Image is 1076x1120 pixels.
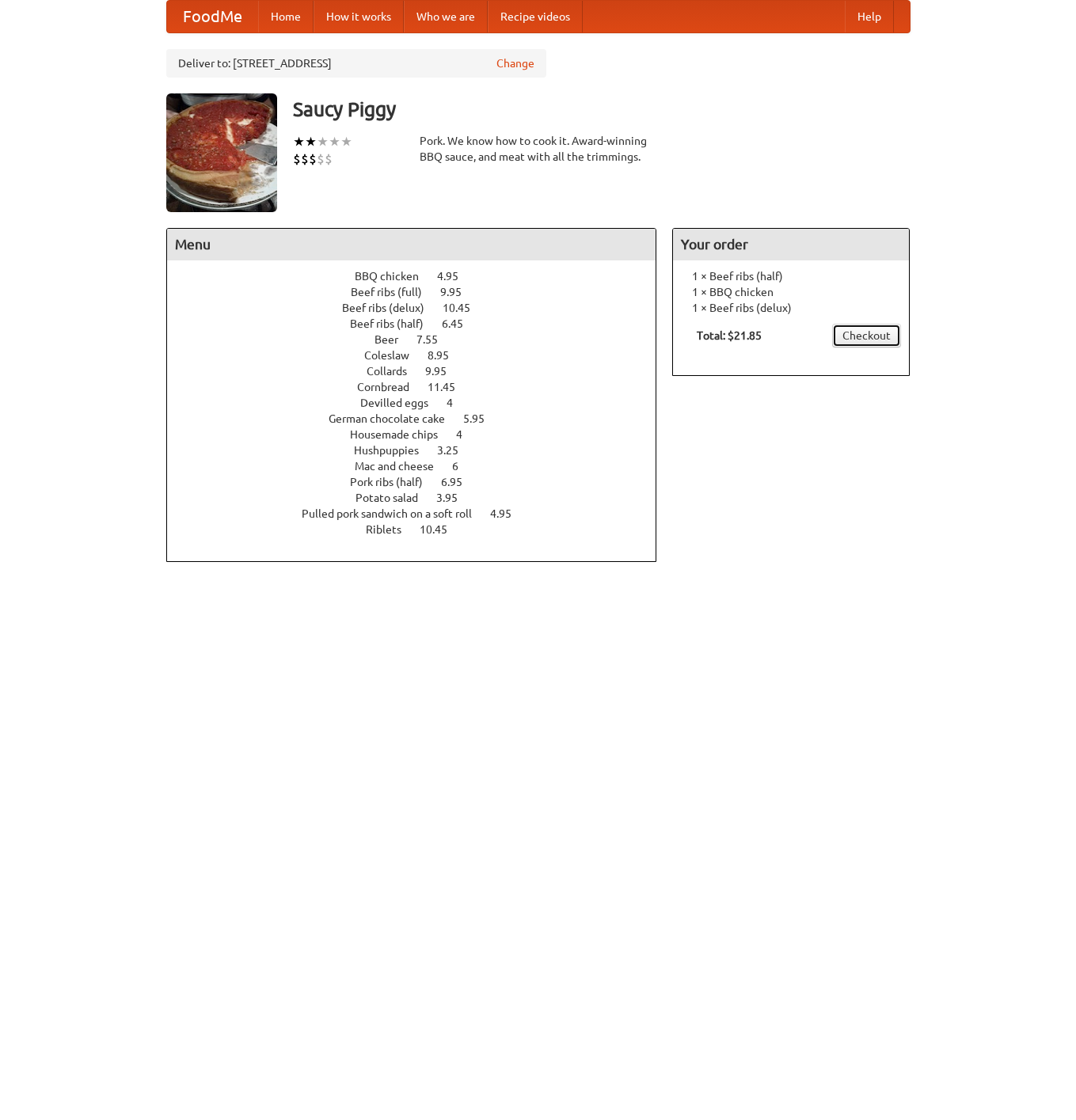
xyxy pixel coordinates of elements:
[442,317,479,330] span: 6.45
[302,507,488,520] span: Pulled pork sandwich on a soft roll
[375,333,467,346] a: Beer 7.55
[166,49,546,78] div: Deliver to: [STREET_ADDRESS]
[350,428,492,441] a: Housemade chips 4
[354,444,435,457] span: Hushpuppies
[364,349,425,362] span: Coleslaw
[355,492,487,504] a: Potato salad 3.95
[357,381,485,393] a: Cornbread 11.45
[355,492,434,504] span: Potato salad
[366,523,417,536] span: Riblets
[447,397,469,409] span: 4
[441,476,478,488] span: 6.95
[490,507,527,520] span: 4.95
[436,492,473,504] span: 3.95
[350,476,492,488] a: Pork ribs (half) 6.95
[366,523,477,536] a: Riblets 10.45
[317,150,325,168] li: $
[351,286,438,298] span: Beef ribs (full)
[293,150,301,168] li: $
[293,133,305,150] li: ★
[314,1,404,32] a: How it works
[428,349,465,362] span: 8.95
[697,329,762,342] b: Total: $21.85
[350,317,492,330] a: Beef ribs (half) 6.45
[425,365,462,378] span: 9.95
[167,1,258,32] a: FoodMe
[329,133,340,150] li: ★
[360,397,444,409] span: Devilled eggs
[305,133,317,150] li: ★
[329,412,514,425] a: German chocolate cake 5.95
[452,460,474,473] span: 6
[355,460,488,473] a: Mac and cheese 6
[355,460,450,473] span: Mac and cheese
[404,1,488,32] a: Who we are
[673,229,909,260] h4: Your order
[367,365,476,378] a: Collards 9.95
[364,349,478,362] a: Coleslaw 8.95
[258,1,314,32] a: Home
[496,55,534,71] a: Change
[488,1,583,32] a: Recipe videos
[167,229,656,260] h4: Menu
[329,412,461,425] span: German chocolate cake
[443,302,486,314] span: 10.45
[166,93,277,212] img: angular.jpg
[440,286,477,298] span: 9.95
[681,300,901,316] li: 1 × Beef ribs (delux)
[351,286,491,298] a: Beef ribs (full) 9.95
[350,428,454,441] span: Housemade chips
[845,1,894,32] a: Help
[832,324,901,347] a: Checkout
[437,444,474,457] span: 3.25
[463,412,500,425] span: 5.95
[302,507,541,520] a: Pulled pork sandwich on a soft roll 4.95
[325,150,333,168] li: $
[416,333,454,346] span: 7.55
[301,150,309,168] li: $
[355,270,488,283] a: BBQ chicken 4.95
[350,476,439,488] span: Pork ribs (half)
[456,428,478,441] span: 4
[342,302,440,314] span: Beef ribs (delux)
[354,444,488,457] a: Hushpuppies 3.25
[420,133,657,165] div: Pork. We know how to cook it. Award-winning BBQ sauce, and meat with all the trimmings.
[355,270,435,283] span: BBQ chicken
[317,133,329,150] li: ★
[350,317,439,330] span: Beef ribs (half)
[681,284,901,300] li: 1 × BBQ chicken
[437,270,474,283] span: 4.95
[681,268,901,284] li: 1 × Beef ribs (half)
[357,381,425,393] span: Cornbread
[367,365,423,378] span: Collards
[340,133,352,150] li: ★
[428,381,471,393] span: 11.45
[375,333,414,346] span: Beer
[360,397,482,409] a: Devilled eggs 4
[293,93,911,125] h3: Saucy Piggy
[420,523,463,536] span: 10.45
[309,150,317,168] li: $
[342,302,500,314] a: Beef ribs (delux) 10.45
